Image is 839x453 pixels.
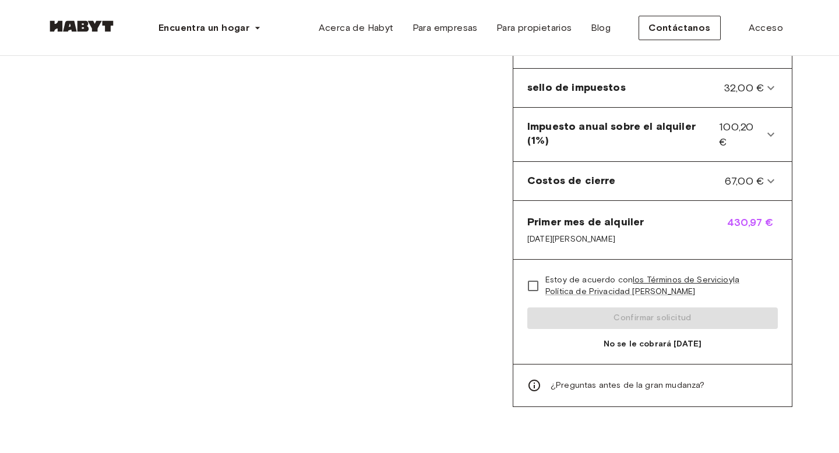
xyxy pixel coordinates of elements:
div: sello de impuestos32,00 € [518,73,787,102]
font: Estoy de acuerdo con [545,275,633,285]
font: Primer mes de alquiler [527,215,644,228]
font: 32,00 € [724,82,764,94]
img: Habyt [47,20,117,32]
font: Impuesto anual sobre el alquiler (1%) [527,120,696,147]
a: Para empresas [403,16,487,40]
font: sello de impuestos [527,81,626,94]
div: Costos de cierre67,00 € [518,167,787,196]
a: Blog [581,16,621,40]
a: Para propietarios [487,16,581,40]
button: Contáctanos [639,16,720,40]
font: Para empresas [413,22,478,33]
font: Contáctanos [648,22,710,33]
div: Impuesto anual sobre el alquiler (1%)100,20 € [518,112,787,157]
font: Acerca de Habyt [319,22,394,33]
font: [DATE][PERSON_NAME] [527,234,615,244]
font: 67,00 € [725,175,764,187]
a: Acerca de Habyt [309,16,403,40]
font: y [729,275,733,285]
font: 430,97 € [727,216,773,229]
font: 100,20 € [719,121,753,148]
font: Encuentra un hogar [158,22,249,33]
font: Para propietarios [496,22,572,33]
font: Acceso [749,22,783,33]
a: los Términos de Servicio [633,275,729,285]
font: ¿Preguntas antes de la gran mudanza? [551,380,704,390]
font: No se le cobrará [DATE] [604,339,701,349]
button: Encuentra un hogar [149,16,270,40]
font: Blog [591,22,611,33]
font: Costos de cierre [527,174,615,187]
a: Acceso [739,16,792,40]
